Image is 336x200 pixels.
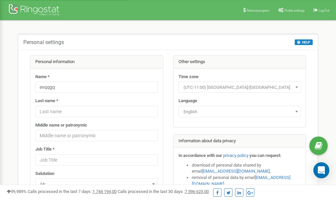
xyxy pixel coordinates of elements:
a: privacy policy [223,153,248,158]
label: Last name * [35,98,58,104]
label: Language [178,98,197,104]
input: Job Title [35,154,158,166]
u: 1 744 194,00 [93,189,117,194]
li: download of personal data shared by email , [192,162,301,175]
label: Time zone [178,74,198,80]
strong: you can request: [249,153,281,158]
label: Job Title * [35,146,55,153]
h5: Personal settings [23,39,64,45]
div: Information about data privacy [173,135,306,148]
u: 7 596 625,00 [185,189,209,194]
li: removal of personal data by email , [192,175,301,187]
strong: In accordance with our [178,153,222,158]
span: 99,989% [7,189,27,194]
span: Log Out [319,9,329,12]
div: Other settings [173,55,306,69]
span: (UTC-11:00) Pacific/Midway [178,81,301,93]
span: Referral program [247,9,270,12]
div: Personal information [30,55,163,69]
span: English [181,107,299,117]
label: Salutation [35,171,54,177]
span: Profile settings [284,9,305,12]
span: Mr. [35,178,158,190]
span: Calls processed in the last 30 days : [118,189,209,194]
span: Calls processed in the last 7 days : [28,189,117,194]
span: Mr. [38,180,156,189]
div: Open Intercom Messenger [313,162,329,178]
input: Middle name or patronymic [35,130,158,141]
label: Middle name or patronymic [35,122,87,129]
input: Last name [35,106,158,117]
span: English [178,106,301,117]
span: (UTC-11:00) Pacific/Midway [181,83,299,92]
label: Name * [35,74,50,80]
a: [EMAIL_ADDRESS][DOMAIN_NAME] [202,169,270,174]
button: HELP [295,39,313,45]
input: Name [35,81,158,93]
